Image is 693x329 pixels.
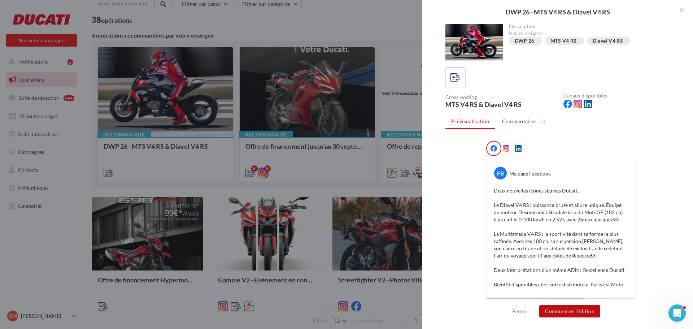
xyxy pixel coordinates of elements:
[563,93,676,98] div: Canaux disponibles
[502,118,537,125] span: Commentaires
[509,170,551,177] div: Ma page Facebook
[494,167,507,179] div: FB
[668,304,686,322] iframe: Intercom live chat
[509,307,532,316] button: Fermer
[539,305,600,317] button: Commencer l'édition
[434,9,681,15] div: DWP 26 - MTS V4 RS & Diavel V4 RS
[494,187,627,288] p: Deux nouvelles icônes signées Ducati... Le Diavel V4 RS : puissance brute et allure unique. Équip...
[509,24,670,29] div: Description
[593,38,623,44] div: Diavel V4 RS
[445,95,558,100] div: Cross-posting
[509,30,670,37] div: Non renseignée
[445,101,558,108] div: MTS V4 RS & Diavel V4 RS
[515,38,535,44] div: DWP 26
[550,38,577,44] div: MTS V4 RS
[539,118,545,124] span: (0)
